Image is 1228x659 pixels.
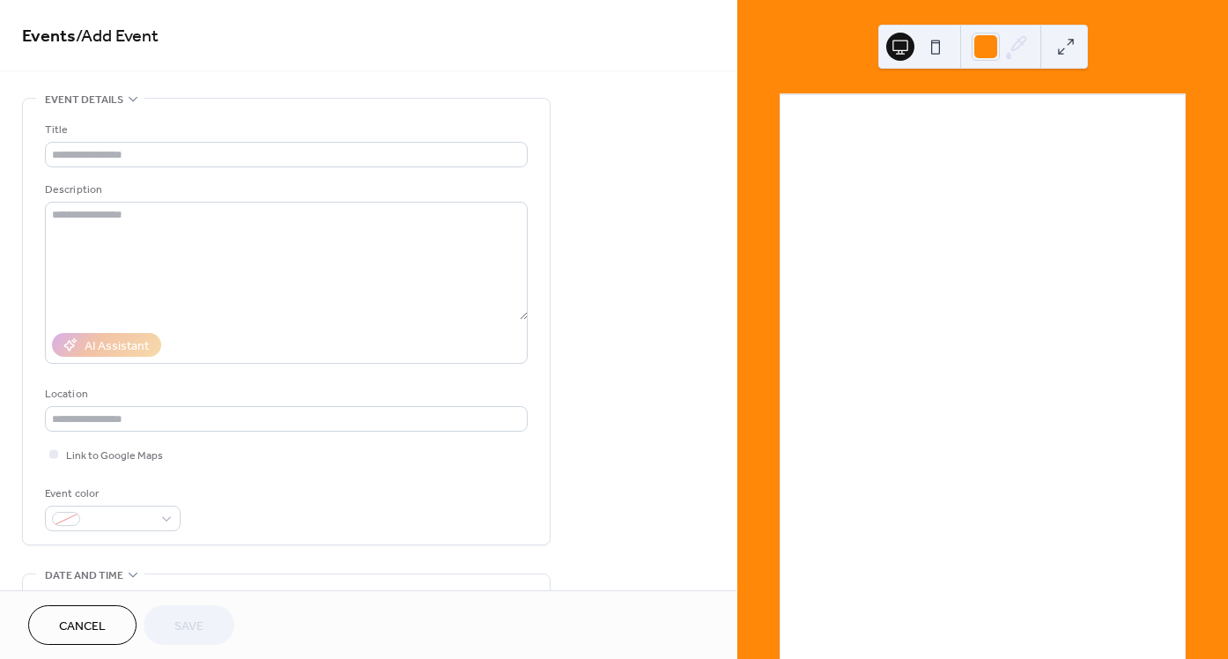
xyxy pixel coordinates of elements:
span: / Add Event [76,19,159,54]
div: Location [45,385,524,404]
span: Date and time [45,566,123,585]
span: Event details [45,91,123,109]
button: Cancel [28,605,137,645]
div: Event color [45,485,177,503]
div: Description [45,181,524,199]
span: Cancel [59,618,106,636]
span: Link to Google Maps [66,447,163,465]
a: Events [22,19,76,54]
div: Title [45,121,524,139]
